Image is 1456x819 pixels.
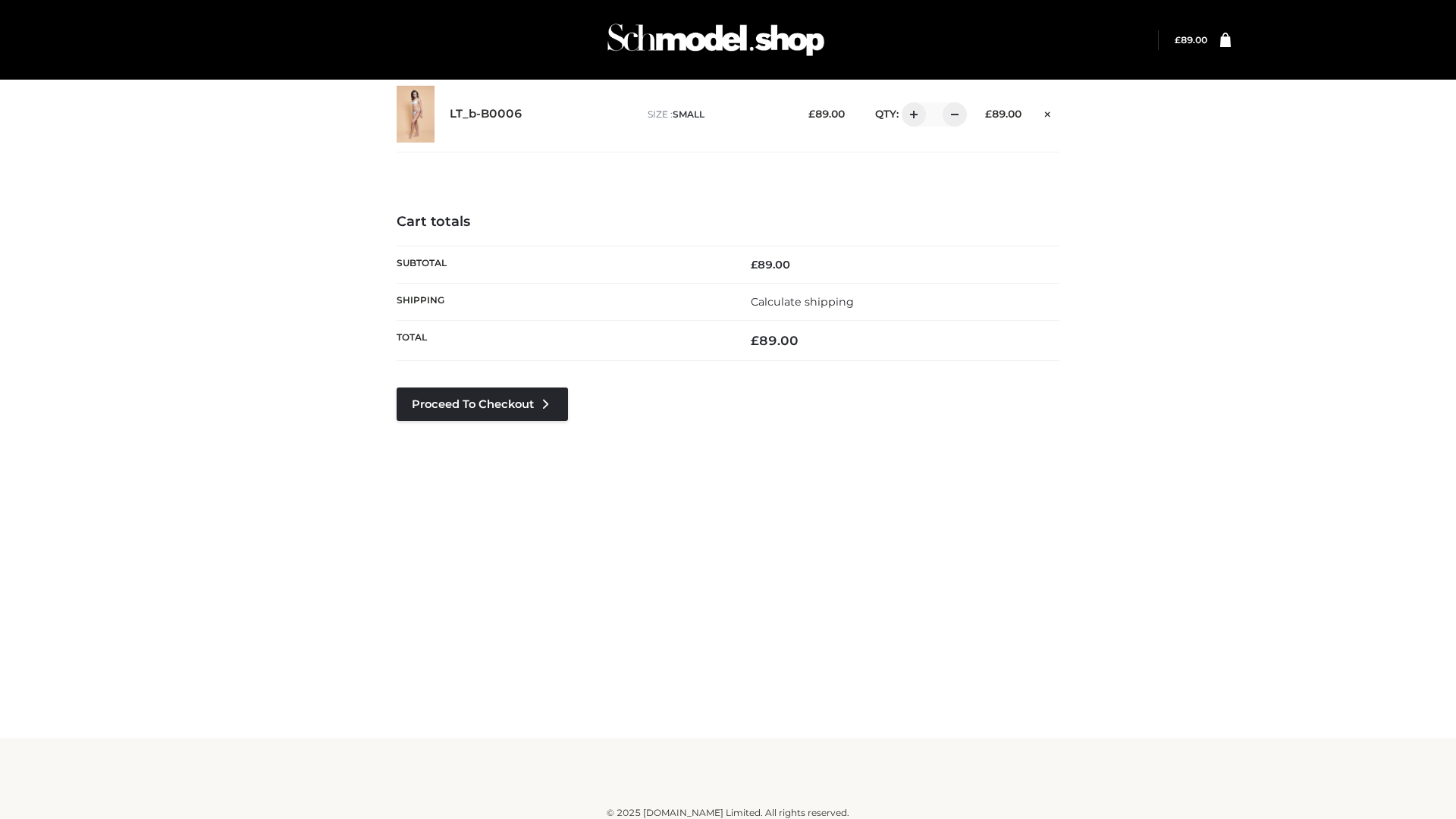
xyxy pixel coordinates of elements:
th: Total [397,321,728,361]
a: Proceed to Checkout [397,388,568,421]
img: Schmodel Admin 964 [602,10,830,70]
span: £ [1175,34,1181,45]
span: £ [808,108,815,120]
bdi: 89.00 [808,108,845,120]
bdi: 89.00 [751,333,799,348]
span: SMALL [673,108,704,120]
bdi: 89.00 [1175,34,1207,45]
bdi: 89.00 [985,108,1021,120]
a: LT_b-B0006 [450,107,522,121]
bdi: 89.00 [751,258,790,271]
span: £ [751,258,758,271]
th: Subtotal [397,246,728,283]
a: Calculate shipping [751,295,854,309]
div: QTY: [860,102,962,127]
a: Remove this item [1037,102,1059,122]
th: Shipping [397,283,728,320]
h4: Cart totals [397,214,1059,231]
span: £ [985,108,992,120]
span: £ [751,333,759,348]
img: LT_b-B0006 - SMALL [397,86,435,143]
p: size : [648,108,785,121]
a: £89.00 [1175,34,1207,45]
